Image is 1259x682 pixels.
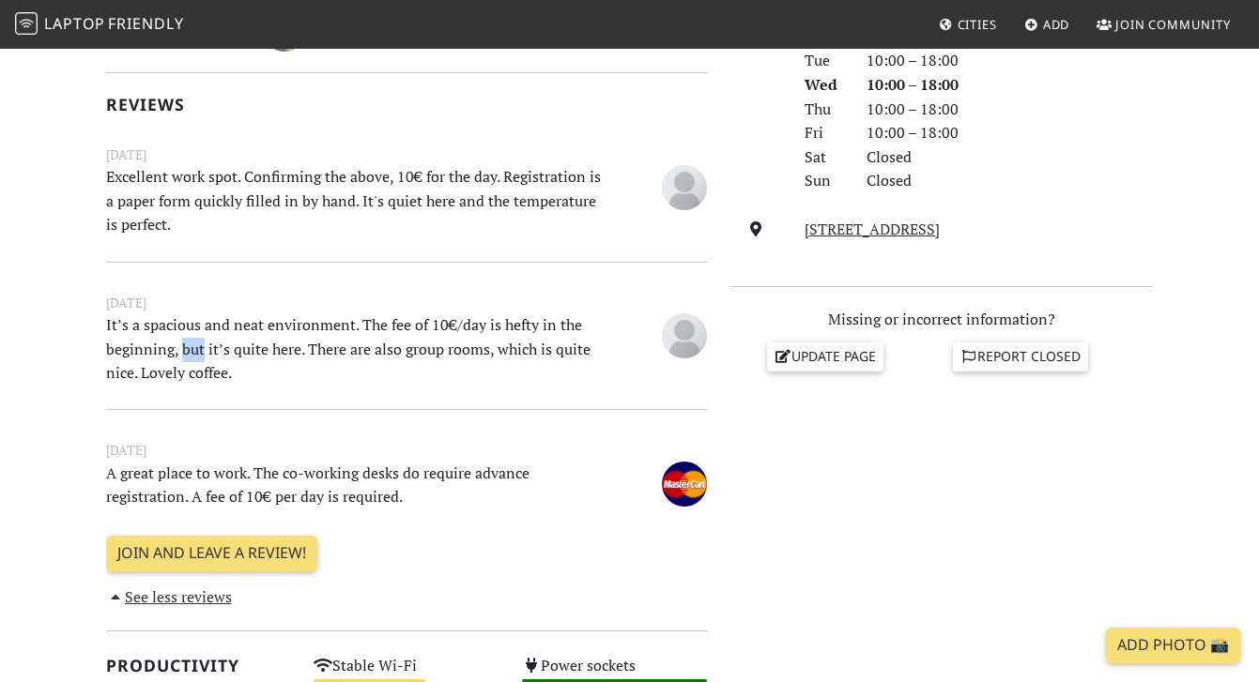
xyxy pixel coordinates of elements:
div: Tue [793,49,855,73]
div: Sun [793,169,855,193]
span: Anonymous [662,324,707,344]
div: 10:00 – 18:00 [855,121,1165,145]
div: Thu [793,98,855,122]
span: Anonymous [662,175,707,196]
div: 10:00 – 18:00 [855,98,1165,122]
div: Fri [793,121,855,145]
div: Wed [793,73,855,98]
a: Cities [931,8,1005,41]
h2: Productivity [106,656,292,675]
span: Cities [958,16,997,33]
a: Join and leave a review! [106,536,317,571]
a: LaptopFriendly LaptopFriendly [15,8,184,41]
div: Sat [793,145,855,170]
p: A great place to work. The co-working desks do require advance registration. A fee of 10€ per day... [95,462,615,509]
span: Friendly [108,13,183,34]
small: [DATE] [95,440,719,461]
span: Join Community [1115,16,1231,33]
a: Report closed [953,342,1088,371]
div: 10:00 – 18:00 [855,49,1165,73]
span: Carl Julius Gödecken [662,472,707,493]
span: Laptop [44,13,105,34]
a: Add [1017,8,1078,41]
img: LaptopFriendly [15,12,38,35]
small: [DATE] [95,293,719,313]
div: 10:00 – 18:00 [855,73,1165,98]
a: Join Community [1089,8,1238,41]
h2: Reviews [106,95,708,114]
img: blank-535327c66bd565773addf3077783bbfce4b00ec00e9fd257753287c682c7fa38.png [662,313,707,358]
img: blank-535327c66bd565773addf3077783bbfce4b00ec00e9fd257753287c682c7fa38.png [662,165,707,210]
div: Closed [855,169,1165,193]
a: Update page [767,342,883,371]
a: [STREET_ADDRESS] [805,219,940,239]
p: Excellent work spot. Confirming the above, 10€ for the day. Registration is a paper form quickly ... [95,165,615,237]
small: [DATE] [95,144,719,165]
p: It’s a spacious and neat environment. The fee of 10€/day is hefty in the beginning, but it’s quit... [95,313,615,386]
img: 2553-carl-julius.jpg [662,462,707,507]
a: See less reviews [106,586,232,607]
span: Add [1043,16,1070,33]
p: Missing or incorrect information? [730,308,1154,332]
div: Closed [855,145,1165,170]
